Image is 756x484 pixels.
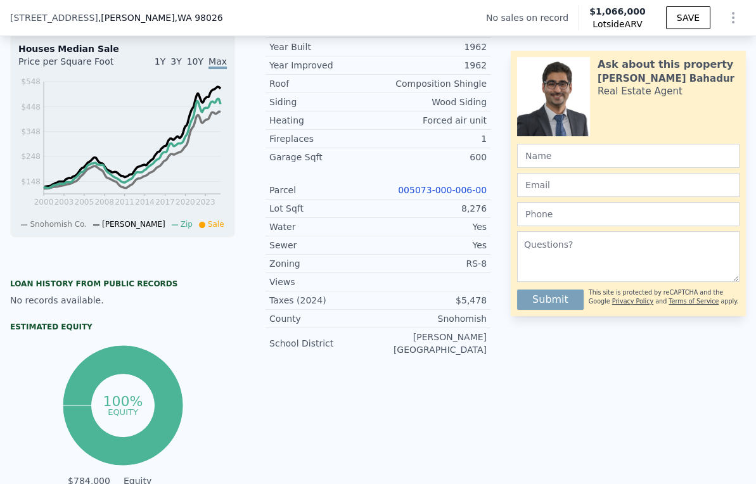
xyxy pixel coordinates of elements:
[10,322,235,332] div: Estimated Equity
[269,96,378,108] div: Siding
[269,41,378,53] div: Year Built
[378,41,487,53] div: 1962
[269,77,378,90] div: Roof
[187,56,203,67] span: 10Y
[378,331,487,356] div: [PERSON_NAME][GEOGRAPHIC_DATA]
[54,198,74,207] tspan: 2003
[10,279,235,289] div: Loan history from public records
[196,198,215,207] tspan: 2023
[155,198,175,207] tspan: 2017
[517,144,740,168] input: Name
[517,173,740,197] input: Email
[175,13,223,23] span: , WA 98026
[269,202,378,215] div: Lot Sqft
[517,202,740,226] input: Phone
[75,198,94,207] tspan: 2005
[378,312,487,325] div: Snohomish
[155,56,165,67] span: 1Y
[598,57,733,72] div: Ask about this property
[612,298,653,305] a: Privacy Policy
[378,257,487,270] div: RS-8
[378,220,487,233] div: Yes
[517,290,584,310] button: Submit
[269,114,378,127] div: Heating
[269,59,378,72] div: Year Improved
[269,220,378,233] div: Water
[108,407,138,416] tspan: equity
[598,72,734,85] div: [PERSON_NAME] Bahadur
[21,127,41,136] tspan: $348
[721,5,746,30] button: Show Options
[598,85,682,98] div: Real Estate Agent
[589,284,740,310] div: This site is protected by reCAPTCHA and the Google and apply.
[378,96,487,108] div: Wood Siding
[208,56,227,69] span: Max
[18,42,227,55] div: Houses Median Sale
[181,220,193,229] span: Zip
[589,6,646,16] span: $1,066,000
[666,6,710,29] button: SAVE
[669,298,719,305] a: Terms of Service
[21,177,41,186] tspan: $148
[94,198,114,207] tspan: 2008
[398,185,487,195] a: 005073-000-006-00
[269,276,378,288] div: Views
[34,198,54,207] tspan: 2000
[10,294,235,307] div: No records available.
[378,239,487,252] div: Yes
[10,11,98,24] span: [STREET_ADDRESS]
[486,11,579,24] div: No sales on record
[269,132,378,145] div: Fireplaces
[208,220,224,229] span: Sale
[269,294,378,307] div: Taxes (2024)
[269,151,378,163] div: Garage Sqft
[378,151,487,163] div: 600
[269,239,378,252] div: Sewer
[170,56,181,67] span: 3Y
[378,77,487,90] div: Composition Shingle
[269,312,378,325] div: County
[18,55,123,75] div: Price per Square Foot
[21,77,41,86] tspan: $548
[378,132,487,145] div: 1
[30,220,87,229] span: Snohomish Co.
[378,114,487,127] div: Forced air unit
[102,220,165,229] span: [PERSON_NAME]
[21,152,41,161] tspan: $248
[378,59,487,72] div: 1962
[269,337,378,350] div: School District
[378,202,487,215] div: 8,276
[269,257,378,270] div: Zoning
[378,294,487,307] div: $5,478
[135,198,155,207] tspan: 2014
[115,198,134,207] tspan: 2011
[21,103,41,111] tspan: $448
[176,198,195,207] tspan: 2020
[589,18,646,30] span: Lotside ARV
[103,393,143,409] tspan: 100%
[269,184,378,196] div: Parcel
[98,11,223,24] span: , [PERSON_NAME]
